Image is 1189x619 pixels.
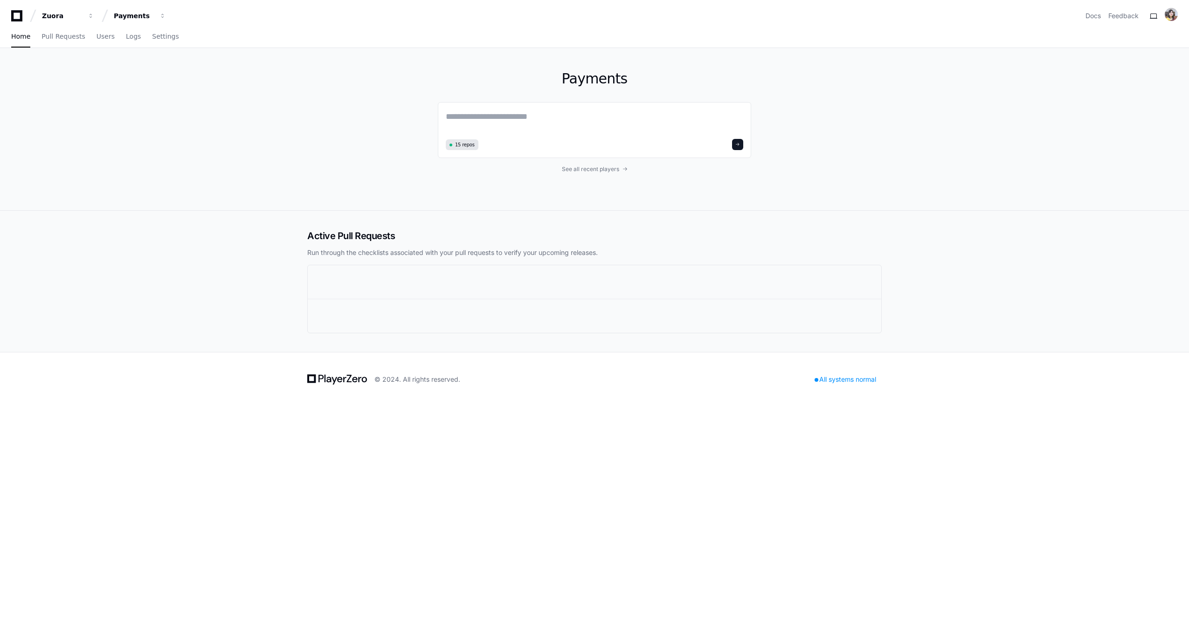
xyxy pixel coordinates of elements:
[11,26,30,48] a: Home
[11,34,30,39] span: Home
[110,7,170,24] button: Payments
[126,34,141,39] span: Logs
[41,34,85,39] span: Pull Requests
[455,141,475,148] span: 15 repos
[1108,11,1139,21] button: Feedback
[38,7,98,24] button: Zuora
[1165,8,1178,21] img: ACg8ocJp4l0LCSiC5MWlEh794OtQNs1DKYp4otTGwJyAKUZvwXkNnmc=s96-c
[1085,11,1101,21] a: Docs
[41,26,85,48] a: Pull Requests
[152,26,179,48] a: Settings
[809,373,882,386] div: All systems normal
[438,70,751,87] h1: Payments
[97,34,115,39] span: Users
[307,248,882,257] p: Run through the checklists associated with your pull requests to verify your upcoming releases.
[374,375,460,384] div: © 2024. All rights reserved.
[114,11,154,21] div: Payments
[126,26,141,48] a: Logs
[42,11,82,21] div: Zuora
[562,165,619,173] span: See all recent players
[152,34,179,39] span: Settings
[307,229,882,242] h2: Active Pull Requests
[438,165,751,173] a: See all recent players
[97,26,115,48] a: Users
